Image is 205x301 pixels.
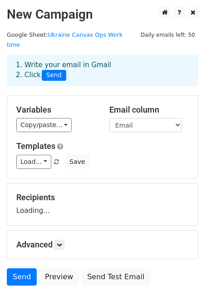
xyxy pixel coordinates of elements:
[137,31,198,38] a: Daily emails left: 50
[7,31,122,49] a: Ukraine Canvas Ops Work time
[16,105,96,115] h5: Variables
[65,155,89,169] button: Save
[16,141,55,151] a: Templates
[42,70,66,81] span: Send
[9,60,196,81] div: 1. Write your email in Gmail 2. Click
[16,240,189,250] h5: Advanced
[81,268,150,286] a: Send Test Email
[7,268,37,286] a: Send
[7,31,122,49] small: Google Sheet:
[109,105,189,115] h5: Email column
[16,118,72,132] a: Copy/paste...
[16,155,51,169] a: Load...
[7,7,198,22] h2: New Campaign
[137,30,198,40] span: Daily emails left: 50
[16,192,189,202] h5: Recipients
[39,268,79,286] a: Preview
[16,192,189,216] div: Loading...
